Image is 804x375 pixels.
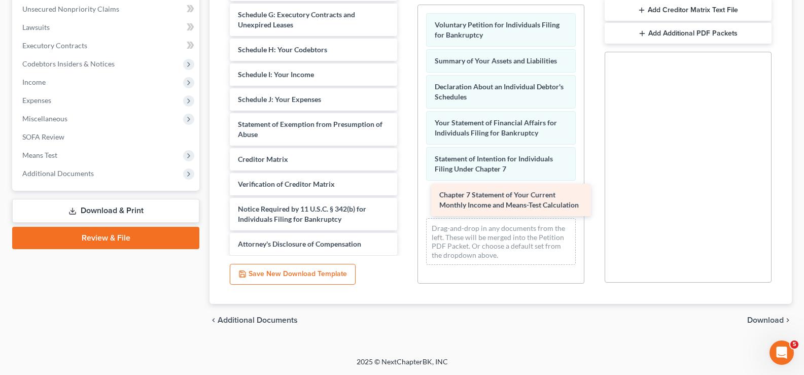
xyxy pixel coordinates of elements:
iframe: Intercom live chat [770,340,794,365]
span: Statement of Exemption from Presumption of Abuse [238,120,382,139]
i: chevron_right [784,316,792,324]
span: Summary of Your Assets and Liabilities [435,56,557,65]
span: Declaration About an Individual Debtor's Schedules [435,82,564,101]
span: Your Statement of Financial Affairs for Individuals Filing for Bankruptcy [435,118,557,137]
span: Creditor Matrix [238,155,288,163]
span: Executory Contracts [22,41,87,50]
span: Voluntary Petition for Individuals Filing for Bankruptcy [435,20,560,39]
span: Schedule I: Your Income [238,70,314,79]
a: Download & Print [12,199,199,223]
button: Add Additional PDF Packets [605,23,772,44]
span: Schedule G: Executory Contracts and Unexpired Leases [238,10,355,29]
a: Lawsuits [14,18,199,37]
div: 2025 © NextChapterBK, INC [113,357,691,375]
span: Lawsuits [22,23,50,31]
span: Codebtors Insiders & Notices [22,59,115,68]
span: Statement of Intention for Individuals Filing Under Chapter 7 [435,154,553,173]
span: Income [22,78,46,86]
span: Verification of Creditor Matrix [238,180,335,188]
span: SOFA Review [22,132,64,141]
span: 5 [790,340,798,349]
a: Executory Contracts [14,37,199,55]
span: Additional Documents [218,316,298,324]
span: Chapter 7 Statement of Your Current Monthly Income and Means-Test Calculation [439,190,579,209]
span: Notice Required by 11 U.S.C. § 342(b) for Individuals Filing for Bankruptcy [238,204,366,223]
i: chevron_left [209,316,218,324]
span: Miscellaneous [22,114,67,123]
span: Attorney's Disclosure of Compensation [238,240,361,248]
span: Additional Documents [22,169,94,178]
span: Expenses [22,96,51,105]
a: SOFA Review [14,128,199,146]
a: Review & File [12,227,199,249]
button: Save New Download Template [230,264,356,285]
span: Unsecured Nonpriority Claims [22,5,119,13]
span: Schedule J: Your Expenses [238,95,321,104]
span: Schedule H: Your Codebtors [238,45,327,54]
button: Download chevron_right [747,316,792,324]
div: Drag-and-drop in any documents from the left. These will be merged into the Petition PDF Packet. ... [426,218,576,265]
a: chevron_left Additional Documents [209,316,298,324]
span: Means Test [22,151,57,159]
span: Download [747,316,784,324]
